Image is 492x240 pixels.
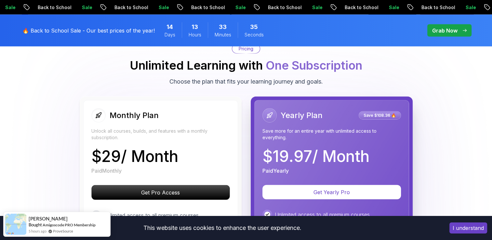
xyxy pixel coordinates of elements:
[29,222,42,227] span: Bought
[130,59,362,72] h2: Unlimited Learning with
[266,58,362,73] span: One Subscription
[262,189,401,195] a: Get Yearly Pro
[5,214,26,235] img: provesource social proof notification image
[165,32,175,38] span: Days
[402,4,446,11] p: Back to School
[139,4,160,11] p: Sale
[91,189,230,196] a: Get Pro Access
[189,32,201,38] span: Hours
[5,221,440,235] div: This website uses cookies to enhance the user experience.
[110,110,159,121] h2: Monthly Plan
[245,32,264,38] span: Seconds
[29,228,47,234] span: 5 hours ago
[91,185,230,200] button: Get Pro Access
[239,46,253,52] p: Pricing
[369,4,390,11] p: Sale
[262,185,401,199] button: Get Yearly Pro
[292,4,313,11] p: Sale
[192,22,198,32] span: 13 Hours
[166,22,173,32] span: 14 Days
[43,222,96,227] a: Amigoscode PRO Membership
[262,167,289,175] p: Paid Yearly
[53,228,73,234] a: ProveSource
[262,149,369,164] p: $ 19.97 / Month
[219,22,227,32] span: 33 Minutes
[95,4,139,11] p: Back to School
[91,128,230,141] p: Unlock all courses, builds, and features with a monthly subscription.
[281,110,323,121] h2: Yearly Plan
[275,211,370,219] p: Unlimited access to all premium courses
[432,27,458,34] p: Grab Now
[62,4,83,11] p: Sale
[446,4,467,11] p: Sale
[91,167,122,175] p: Paid Monthly
[18,4,62,11] p: Back to School
[215,32,231,38] span: Minutes
[92,185,230,200] p: Get Pro Access
[250,22,258,32] span: 35 Seconds
[449,222,487,233] button: Accept cookies
[22,27,155,34] p: 🔥 Back to School Sale - Our best prices of the year!
[325,4,369,11] p: Back to School
[360,112,400,119] p: Save $108.36 🔥
[171,4,216,11] p: Back to School
[91,149,178,164] p: $ 29 / Month
[216,4,236,11] p: Sale
[29,216,68,221] span: [PERSON_NAME]
[169,77,323,86] p: Choose the plan that fits your learning journey and goals.
[262,128,401,141] p: Save more for an entire year with unlimited access to everything.
[104,211,199,219] p: Unlimited access to all premium courses
[248,4,292,11] p: Back to School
